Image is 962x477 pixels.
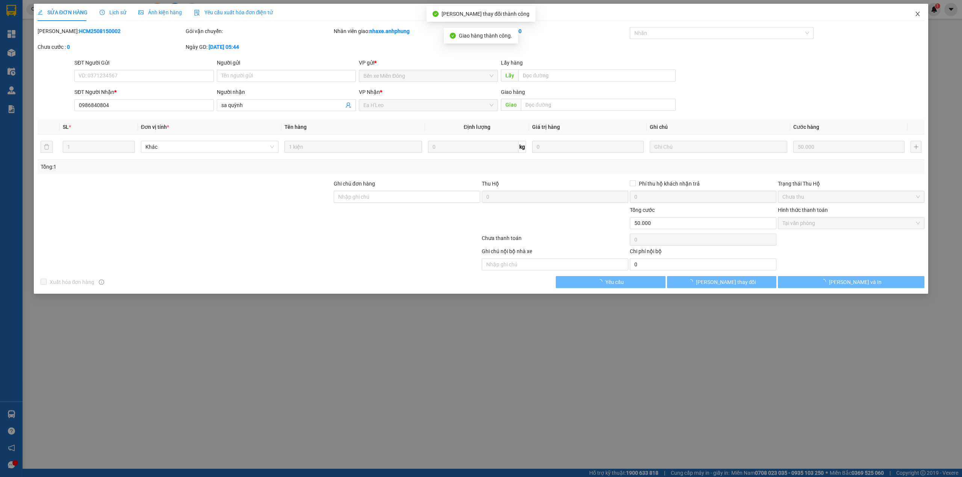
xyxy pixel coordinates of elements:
input: 0 [793,141,905,153]
span: Giao hàng thành công. [459,33,512,39]
span: Định lượng [464,124,490,130]
span: [PERSON_NAME] thay đổi [696,278,756,286]
input: Ghi chú đơn hàng [334,191,480,203]
div: Chưa thanh toán [481,234,629,247]
div: Chưa cước : [38,43,184,51]
span: loading [688,279,696,284]
button: Close [907,4,928,25]
span: Xuất hóa đơn hàng [47,278,98,286]
span: loading [821,279,829,284]
span: Tại văn phòng [782,217,920,229]
span: Khác [145,141,274,152]
span: Ea H'Leo [363,100,493,111]
span: user-add [345,102,351,108]
span: Bến xe Miền Đông [363,70,493,82]
th: Ghi chú [647,120,790,134]
button: plus [911,141,921,153]
div: Người gửi [217,59,356,67]
span: check-circle [433,11,439,17]
div: Cước rồi : [482,27,628,35]
b: [DATE] 05:44 [209,44,239,50]
span: info-circle [99,279,104,285]
span: clock-circle [100,10,105,15]
button: [PERSON_NAME] và In [778,276,924,288]
div: Tổng: 1 [41,163,371,171]
button: delete [41,141,53,153]
span: Cước hàng [793,124,819,130]
span: picture [138,10,144,15]
span: [PERSON_NAME] thay đổi thành công [442,11,529,17]
input: 0 [532,141,643,153]
span: Lấy [501,69,518,82]
b: HCM2508150002 [79,28,121,34]
span: Thu Hộ [482,181,499,187]
input: Dọc đường [518,69,676,82]
span: VP Nhận [359,89,380,95]
div: Người nhận [217,88,356,96]
span: SL [63,124,69,130]
span: SỬA ĐƠN HÀNG [38,9,88,15]
span: kg [519,141,526,153]
span: Giao [501,99,521,111]
span: Tên hàng [284,124,307,130]
input: Dọc đường [521,99,676,111]
input: Nhập ghi chú [482,258,628,270]
input: Ghi Chú [650,141,787,153]
span: Giao hàng [501,89,525,95]
span: Đơn vị tính [141,124,169,130]
div: SĐT Người Nhận [74,88,213,96]
div: Gói vận chuyển: [186,27,332,35]
div: VP gửi [359,59,498,67]
span: Ảnh kiện hàng [138,9,182,15]
span: Tổng cước [630,207,655,213]
div: Ngày GD: [186,43,332,51]
div: [PERSON_NAME]: [38,27,184,35]
span: Lịch sử [100,9,126,15]
div: Nhân viên giao: [334,27,480,35]
div: Ghi chú nội bộ nhà xe [482,247,628,258]
label: Hình thức thanh toán [778,207,828,213]
span: Yêu cầu [605,278,624,286]
span: Yêu cầu xuất hóa đơn điện tử [194,9,273,15]
b: 0 [67,44,70,50]
span: Lấy hàng [501,60,523,66]
label: Ghi chú đơn hàng [334,181,375,187]
span: edit [38,10,43,15]
input: VD: Bàn, Ghế [284,141,422,153]
span: Giá trị hàng [532,124,560,130]
span: Chưa thu [782,191,920,202]
div: Chi phí nội bộ [630,247,776,258]
div: Trạng thái Thu Hộ [778,180,924,188]
span: loading [597,279,605,284]
button: [PERSON_NAME] thay đổi [667,276,777,288]
b: nhaxe.anhphung [369,28,410,34]
img: icon [194,10,200,16]
span: check-circle [450,33,456,39]
button: Yêu cầu [556,276,666,288]
span: close [915,11,921,17]
span: [PERSON_NAME] và In [829,278,882,286]
div: SĐT Người Gửi [74,59,213,67]
span: Phí thu hộ khách nhận trả [636,180,703,188]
